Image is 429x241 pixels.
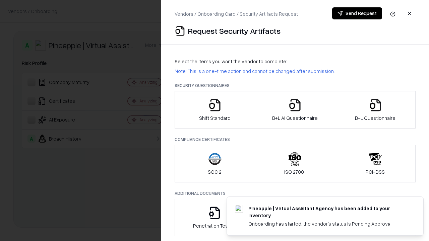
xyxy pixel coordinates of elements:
[193,222,236,229] p: Penetration Testing
[248,205,407,219] div: Pineapple | Virtual Assistant Agency has been added to your inventory
[175,145,255,182] button: SOC 2
[255,145,335,182] button: ISO 27001
[175,10,298,17] p: Vendors / Onboarding Card / Security Artifacts Request
[284,168,306,175] p: ISO 27001
[335,91,416,129] button: B+L Questionnaire
[199,114,231,122] p: Shift Standard
[255,91,335,129] button: B+L AI Questionnaire
[175,137,416,142] p: Compliance Certificates
[332,7,382,19] button: Send Request
[188,25,281,36] p: Request Security Artifacts
[235,205,243,213] img: trypineapple.com
[175,83,416,88] p: Security Questionnaires
[175,91,255,129] button: Shift Standard
[248,220,407,227] div: Onboarding has started, the vendor's status is Pending Approval.
[335,145,416,182] button: PCI-DSS
[366,168,385,175] p: PCI-DSS
[175,199,255,236] button: Penetration Testing
[208,168,222,175] p: SOC 2
[272,114,318,122] p: B+L AI Questionnaire
[175,58,416,65] p: Select the items you want the vendor to complete:
[175,190,416,196] p: Additional Documents
[355,114,395,122] p: B+L Questionnaire
[175,68,416,75] p: Note: This is a one-time action and cannot be changed after submission.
